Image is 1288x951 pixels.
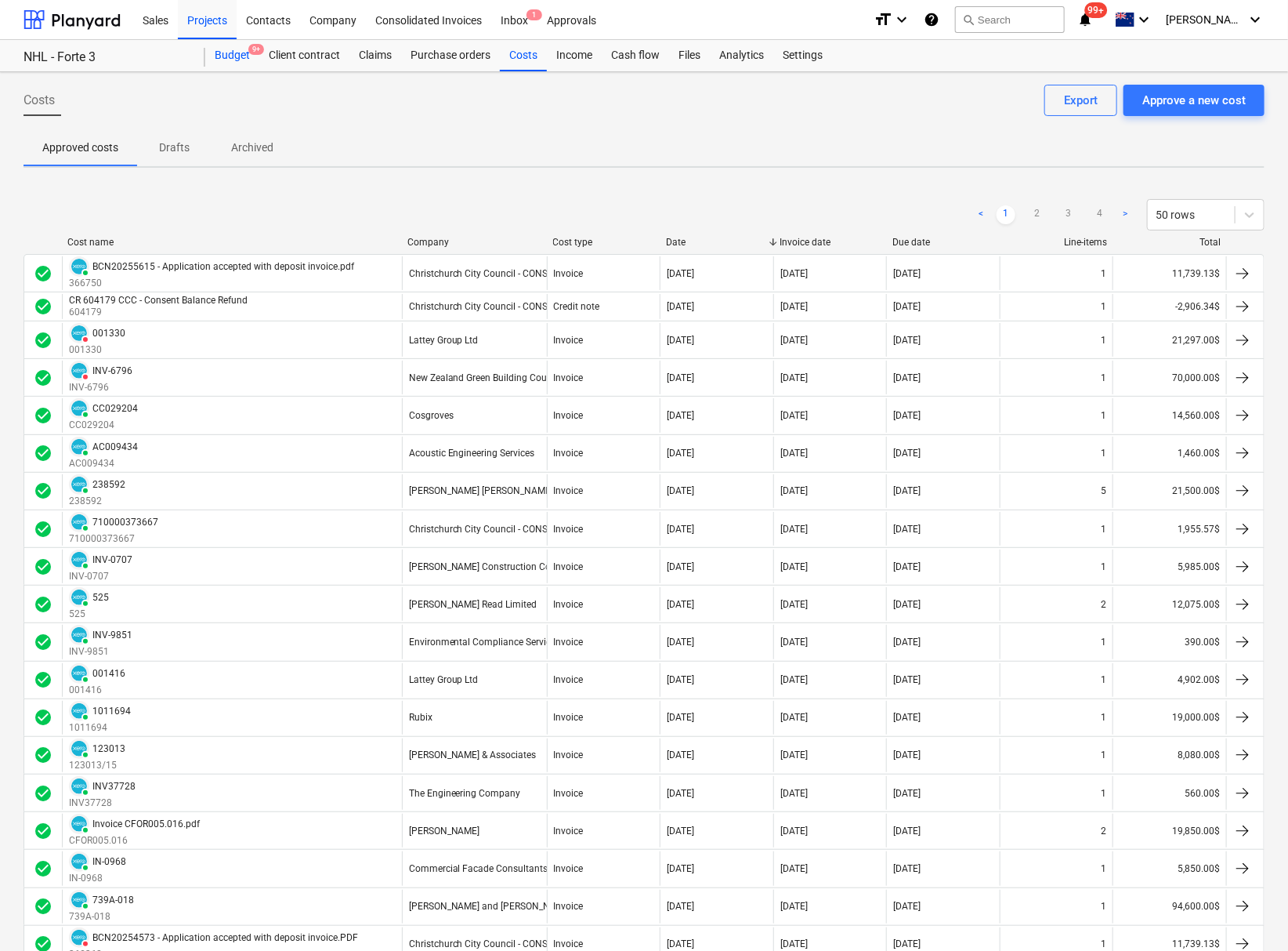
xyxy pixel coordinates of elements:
[71,401,87,416] img: xero.svg
[71,892,87,908] img: xero.svg
[1113,550,1226,583] div: 5,985.00$
[667,485,694,496] div: [DATE]
[34,520,52,539] div: Invoice was approved
[893,826,921,837] div: [DATE]
[409,335,479,346] div: Lattey Group Ltd
[34,708,52,727] span: check_circle
[69,381,132,394] p: INV-6796
[1101,637,1106,648] div: 1
[554,335,584,346] div: Invoice
[69,663,89,684] div: Invoice has been synced with Xero and its status is currently PAID
[409,863,548,874] div: Commercial Facade Consultants
[780,863,808,874] div: [DATE]
[554,788,584,799] div: Invoice
[780,901,808,912] div: [DATE]
[1113,398,1226,432] div: 14,560.00$
[69,797,136,810] p: INV37728
[780,750,808,760] div: [DATE]
[69,495,125,508] p: 238592
[1064,90,1098,111] div: Export
[667,335,694,346] div: [DATE]
[1113,437,1226,470] div: 1,460.00$
[500,40,547,71] a: Costs
[1101,674,1106,685] div: 1
[69,645,132,659] p: INV-9851
[893,524,921,535] div: [DATE]
[780,448,808,459] div: [DATE]
[667,863,694,874] div: [DATE]
[893,901,921,912] div: [DATE]
[69,759,125,772] p: 123013/15
[34,746,52,764] span: check_circle
[71,666,87,681] img: xero.svg
[34,670,52,689] div: Invoice was approved
[1101,335,1106,346] div: 1
[1007,237,1108,248] div: Line-items
[71,703,87,719] img: xero.svg
[1113,512,1226,546] div: 1,955.57$
[34,406,52,425] span: check_circle
[409,561,586,572] div: [PERSON_NAME] Construction Consulting
[409,750,537,760] div: [PERSON_NAME] & Associates
[1113,294,1226,319] div: -2,906.34$
[1113,323,1226,357] div: 21,297.00$
[1166,13,1244,26] span: [PERSON_NAME]
[92,630,132,641] div: INV-9851
[34,406,52,425] div: Invoice was approved
[780,637,808,648] div: [DATE]
[955,6,1065,33] button: Search
[205,40,259,71] a: Budget9+
[34,557,52,576] span: check_circle
[667,901,694,912] div: [DATE]
[1113,814,1226,848] div: 19,850.00$
[92,781,136,792] div: INV37728
[69,256,89,277] div: Invoice has been synced with Xero and its status is currently PAID
[1134,10,1153,29] i: keyboard_arrow_down
[34,368,52,387] span: check_circle
[69,814,89,834] div: Invoice has been synced with Xero and its status is currently PAID
[554,901,584,912] div: Invoice
[1113,663,1226,697] div: 4,902.00$
[34,897,52,916] span: check_circle
[669,40,710,71] a: Files
[1101,826,1106,837] div: 2
[71,816,87,832] img: xero.svg
[409,901,617,912] div: [PERSON_NAME] and [PERSON_NAME] Architects
[92,261,354,272] div: BCN20255615 - Application accepted with deposit invoice.pdf
[69,437,89,457] div: Invoice has been synced with Xero and its status is currently PAID
[1101,485,1106,496] div: 5
[1210,876,1288,951] div: Chat Widget
[69,890,89,910] div: Invoice has been synced with Xero and its status is currently PAID
[1101,268,1106,279] div: 1
[893,335,921,346] div: [DATE]
[554,674,584,685] div: Invoice
[971,205,990,224] a: Previous page
[1101,448,1106,459] div: 1
[893,599,921,610] div: [DATE]
[874,10,892,29] i: format_size
[780,485,808,496] div: [DATE]
[71,477,87,492] img: xero.svg
[69,277,354,290] p: 366750
[1091,205,1109,224] a: Page 4
[71,854,87,869] img: xero.svg
[1113,256,1226,290] div: 11,739.13$
[773,40,832,71] div: Settings
[667,637,694,648] div: [DATE]
[667,674,694,685] div: [DATE]
[34,822,52,840] span: check_circle
[780,599,808,610] div: [DATE]
[409,712,432,723] div: Rubix
[554,826,584,837] div: Invoice
[34,784,52,803] span: check_circle
[1101,712,1106,723] div: 1
[69,684,125,697] p: 001416
[1120,237,1221,248] div: Total
[34,444,52,463] span: check_circle
[667,750,694,760] div: [DATE]
[69,851,89,872] div: Invoice has been synced with Xero and its status is currently PAID
[69,550,89,570] div: Invoice has been synced with Xero and its status is currently PAID
[92,856,126,867] div: IN-0968
[71,439,87,455] img: xero.svg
